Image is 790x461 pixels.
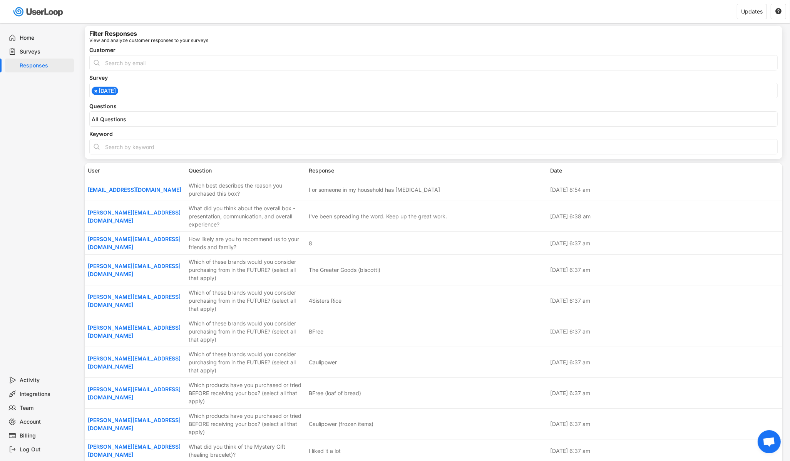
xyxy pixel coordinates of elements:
div: [DATE] 6:37 am [550,389,779,397]
img: userloop-logo-01.svg [12,4,66,20]
div: Question [189,166,304,174]
div: Team [20,404,71,412]
input: All Questions [92,116,779,122]
div: I liked it a lot [309,447,341,455]
div: [DATE] 6:37 am [550,420,779,428]
div: View and analyze customer responses to your surveys [89,38,208,43]
div: Account [20,418,71,426]
div: Caulipower (frozen items) [309,420,373,428]
div: Survey [89,75,778,80]
li: [DATE] [92,87,118,95]
div: 8 [309,239,312,247]
div: [DATE] 6:37 am [550,447,779,455]
div: Which products have you purchased or tried BEFORE receiving your box? (select all that apply) [189,412,304,436]
a: [PERSON_NAME][EMAIL_ADDRESS][DOMAIN_NAME] [88,209,181,224]
a: [PERSON_NAME][EMAIL_ADDRESS][DOMAIN_NAME] [88,236,181,250]
div: What did you think about the overall box - presentation, communication, and overall experience? [189,204,304,228]
div: BFree (loaf of bread) [309,389,361,397]
div: Activity [20,377,71,384]
button:  [775,8,782,15]
div: [DATE] 8:54 am [550,186,779,194]
div: [DATE] 6:38 am [550,212,779,220]
div: Which best describes the reason you purchased this box? [189,181,304,198]
a: [PERSON_NAME][EMAIL_ADDRESS][DOMAIN_NAME] [88,386,181,401]
div: Filter Responses [89,30,137,37]
div: Which products have you purchased or tried BEFORE receiving your box? (select all that apply) [189,381,304,405]
a: [EMAIL_ADDRESS][DOMAIN_NAME] [88,186,181,193]
div: [DATE] 6:37 am [550,266,779,274]
div: Updates [741,9,763,14]
div: Billing [20,432,71,439]
a: Open chat [758,430,781,453]
input: Search by email [89,55,778,70]
div: [DATE] 6:37 am [550,358,779,366]
div: Keyword [89,131,778,137]
div: User [88,166,184,174]
a: [PERSON_NAME][EMAIL_ADDRESS][DOMAIN_NAME] [88,324,181,339]
div: BFree [309,327,323,335]
div: 4Sisters Rice [309,297,341,305]
div: I or someone in my household has [MEDICAL_DATA] [309,186,440,194]
input: Search by keyword [89,139,778,154]
div: How likely are you to recommend us to your friends and family? [189,235,304,251]
div: Which of these brands would you consider purchasing from in the FUTURE? (select all that apply) [189,288,304,313]
div: Integrations [20,391,71,398]
a: [PERSON_NAME][EMAIL_ADDRESS][DOMAIN_NAME] [88,443,181,458]
div: Which of these brands would you consider purchasing from in the FUTURE? (select all that apply) [189,350,304,374]
div: Surveys [20,48,71,55]
div: Date [550,166,779,174]
div: Which of these brands would you consider purchasing from in the FUTURE? (select all that apply) [189,258,304,282]
div: Response [309,166,546,174]
div: [DATE] 6:37 am [550,327,779,335]
div: [DATE] 6:37 am [550,239,779,247]
div: Customer [89,47,778,53]
div: Log Out [20,446,71,453]
div: Home [20,34,71,42]
text:  [775,8,782,15]
a: [PERSON_NAME][EMAIL_ADDRESS][DOMAIN_NAME] [88,293,181,308]
div: Caulipower [309,358,337,366]
span: × [94,88,98,94]
div: [DATE] 6:37 am [550,297,779,305]
div: I've been spreading the word. Keep up the great work. [309,212,447,220]
div: Responses [20,62,71,69]
div: What did you think of the Mystery Gift (healing bracelet)? [189,443,304,459]
a: [PERSON_NAME][EMAIL_ADDRESS][DOMAIN_NAME] [88,417,181,431]
div: The Greater Goods (biscotti) [309,266,380,274]
a: [PERSON_NAME][EMAIL_ADDRESS][DOMAIN_NAME] [88,263,181,277]
div: Questions [89,104,778,109]
div: Which of these brands would you consider purchasing from in the FUTURE? (select all that apply) [189,319,304,344]
a: [PERSON_NAME][EMAIL_ADDRESS][DOMAIN_NAME] [88,355,181,370]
